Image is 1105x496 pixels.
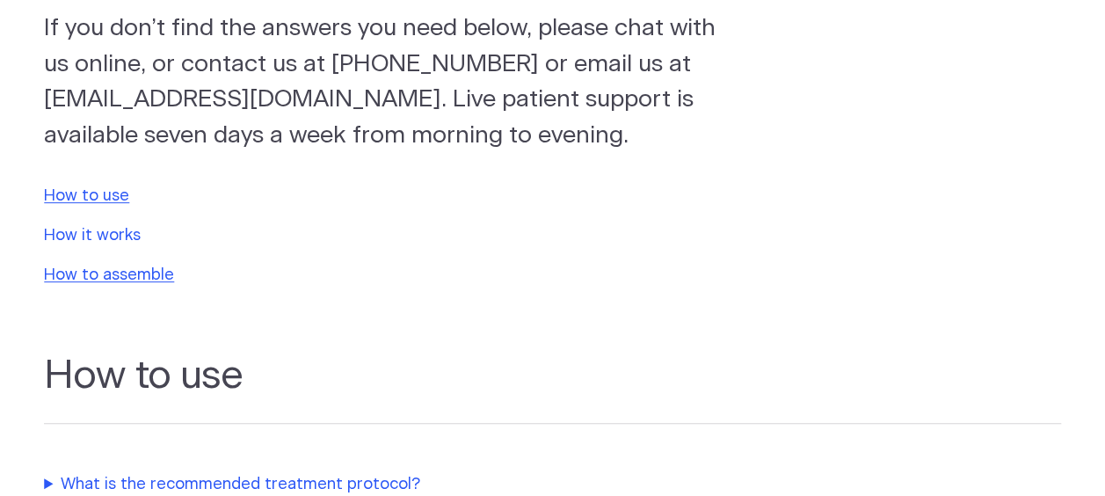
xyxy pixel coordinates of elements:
[44,188,129,204] a: How to use
[44,267,174,283] a: How to assemble
[44,228,141,244] a: How it works
[44,11,731,153] p: If you don’t find the answers you need below, please chat with us online, or contact us at [PHONE...
[44,353,1060,424] h2: How to use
